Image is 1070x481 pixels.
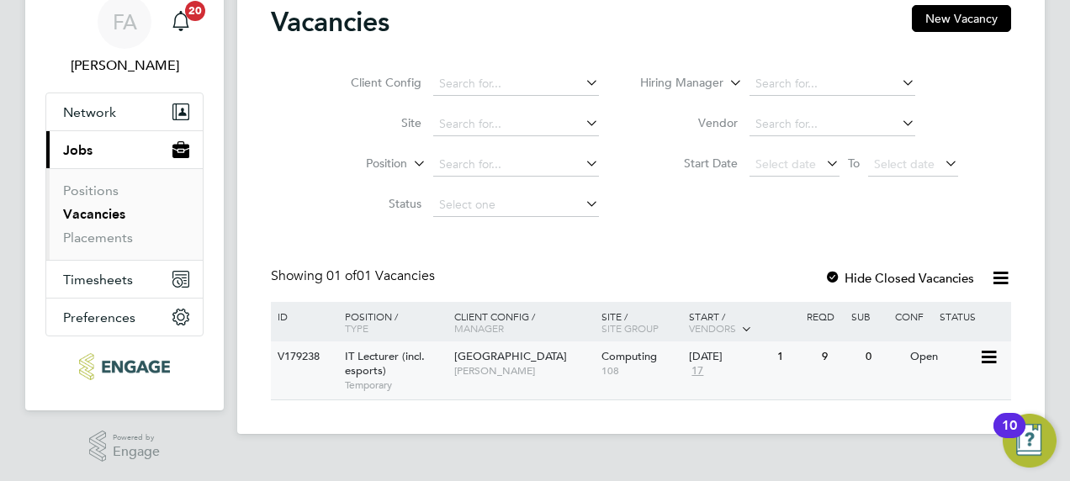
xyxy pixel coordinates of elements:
span: Powered by [113,431,160,445]
button: New Vacancy [912,5,1011,32]
input: Select one [433,193,599,217]
span: Type [345,321,368,335]
a: Positions [63,182,119,198]
span: [GEOGRAPHIC_DATA] [454,349,567,363]
label: Status [325,196,421,211]
label: Site [325,115,421,130]
span: Select date [755,156,816,172]
div: Jobs [46,168,203,260]
div: 10 [1002,425,1017,447]
a: Placements [63,230,133,246]
a: Go to home page [45,353,204,380]
div: 0 [861,341,905,373]
div: Conf [891,302,935,330]
label: Start Date [641,156,738,171]
label: Hide Closed Vacancies [824,270,974,286]
span: 20 [185,1,205,21]
span: Temporary [345,378,446,392]
input: Search for... [750,72,915,96]
div: Start / [685,302,802,344]
div: Sub [847,302,891,330]
div: Reqd [802,302,846,330]
div: [DATE] [689,350,769,364]
button: Network [46,93,203,130]
div: 9 [818,341,861,373]
span: Vendors [689,321,736,335]
span: IT Lecturer (incl. esports) [345,349,425,378]
span: To [843,152,865,174]
input: Search for... [433,153,599,177]
span: Computing [601,349,657,363]
div: V179238 [273,341,332,373]
img: ncclondon-logo-retina.png [79,353,169,380]
span: 108 [601,364,681,378]
span: Manager [454,321,504,335]
label: Hiring Manager [627,75,723,92]
span: Preferences [63,309,135,325]
button: Timesheets [46,261,203,298]
span: Select date [874,156,935,172]
span: 01 of [326,267,357,284]
span: Engage [113,445,160,459]
label: Position [310,156,407,172]
button: Open Resource Center, 10 new notifications [1003,414,1057,468]
div: Status [935,302,1009,330]
a: Vacancies [63,206,125,222]
span: Network [63,104,116,120]
div: 1 [773,341,817,373]
div: Site / [597,302,686,342]
label: Client Config [325,75,421,90]
span: 01 Vacancies [326,267,435,284]
span: Fraz Arshad [45,55,204,76]
span: Jobs [63,142,93,158]
input: Search for... [750,113,915,136]
a: Powered byEngage [89,431,161,462]
label: Vendor [641,115,738,130]
div: Showing [271,267,438,285]
div: Client Config / [450,302,597,342]
div: Position / [332,302,450,342]
input: Search for... [433,72,599,96]
div: Open [906,341,979,373]
span: Site Group [601,321,659,335]
div: ID [273,302,332,330]
h2: Vacancies [271,5,389,39]
span: Timesheets [63,272,133,288]
input: Search for... [433,113,599,136]
button: Jobs [46,131,203,168]
button: Preferences [46,299,203,336]
span: 17 [689,364,706,378]
span: FA [113,11,137,33]
span: [PERSON_NAME] [454,364,593,378]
